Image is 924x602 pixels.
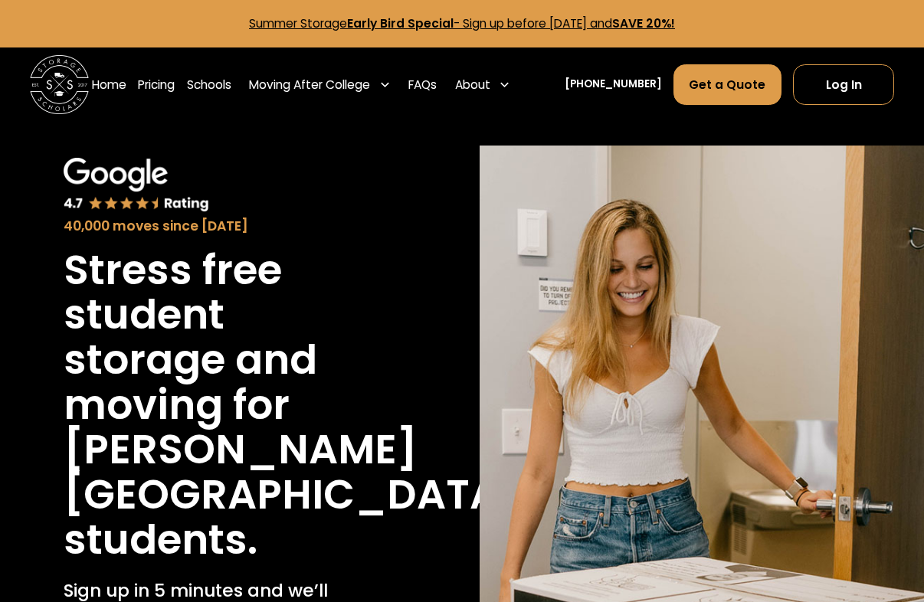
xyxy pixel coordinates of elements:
a: [PHONE_NUMBER] [565,77,662,92]
img: Google 4.7 star rating [64,158,209,214]
strong: Early Bird Special [347,15,454,31]
a: Pricing [138,64,175,105]
a: Log In [793,64,894,104]
h1: Stress free student storage and moving for [64,248,392,428]
div: Moving After College [243,64,397,105]
a: FAQs [408,64,437,105]
a: home [30,55,90,115]
div: Moving After College [249,76,370,93]
img: Storage Scholars main logo [30,55,90,115]
h1: students. [64,518,257,563]
a: Home [92,64,126,105]
a: Schools [187,64,231,105]
h1: [PERSON_NAME][GEOGRAPHIC_DATA] [64,427,519,517]
div: 40,000 moves since [DATE] [64,216,392,236]
a: Summer StorageEarly Bird Special- Sign up before [DATE] andSAVE 20%! [249,15,675,31]
strong: SAVE 20%! [612,15,675,31]
a: Get a Quote [673,64,781,104]
div: About [449,64,517,105]
div: About [455,76,490,93]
